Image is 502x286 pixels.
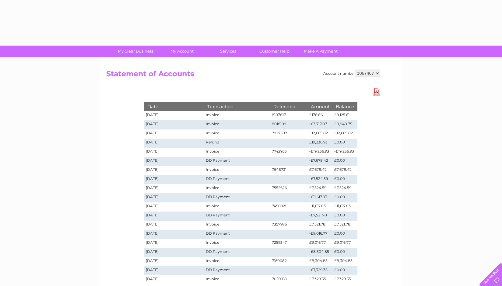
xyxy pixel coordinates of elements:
td: [DATE] [144,175,205,184]
td: £0.00 [333,157,357,166]
td: Invoice [204,129,270,139]
th: Balance [333,102,357,111]
td: [DATE] [144,221,205,230]
td: -£9,016.77 [308,230,333,239]
td: [DATE] [144,148,205,157]
td: £7,521.78 [308,221,333,230]
td: £19,236.93 [308,139,333,148]
th: Reference [270,102,308,111]
td: £9,125.61 [333,111,357,120]
td: Invoice [204,120,270,129]
td: DD Payment [204,175,270,184]
td: -£3,717.07 [308,120,333,129]
td: [DATE] [144,184,205,193]
td: -£7,678.42 [308,157,333,166]
td: £0.00 [333,266,357,275]
td: 7160082 [270,257,308,266]
td: £12,665.82 [308,129,333,139]
td: [DATE] [144,129,205,139]
td: £7,524.59 [333,184,357,193]
td: -£7,329.35 [308,266,333,275]
td: [DATE] [144,157,205,166]
td: £7,521.78 [333,221,357,230]
td: [DATE] [144,139,205,148]
td: Invoice [204,239,270,248]
td: [DATE] [144,275,205,284]
a: My Clear Business [111,46,161,57]
td: Invoice [204,257,270,266]
td: Invoice [204,111,270,120]
td: [DATE] [144,248,205,257]
td: Invoice [204,148,270,157]
a: Customer Help [249,46,300,57]
td: [DATE] [144,193,205,202]
td: [DATE] [144,202,205,212]
a: Download Pdf [373,87,380,96]
h2: Statement of Accounts [106,70,380,81]
td: £0.00 [333,212,357,221]
td: [DATE] [144,212,205,221]
td: -£7,524.59 [308,175,333,184]
td: [DATE] [144,239,205,248]
td: -£11,617.83 [308,193,333,202]
td: 7059818 [270,275,308,284]
td: 7357976 [270,221,308,230]
td: £12,665.82 [333,129,357,139]
a: Make A Payment [296,46,346,57]
td: £7,678.42 [333,166,357,175]
td: £0.00 [333,248,357,257]
td: £8,948.75 [333,120,357,129]
td: £0.00 [333,175,357,184]
td: -£19,236.93 [333,148,357,157]
a: My Account [157,46,207,57]
td: £11,617.83 [308,202,333,212]
td: 7927507 [270,129,308,139]
td: Invoice [204,275,270,284]
td: £11,617.83 [333,202,357,212]
td: £7,329.35 [308,275,333,284]
td: -£7,521.78 [308,212,333,221]
td: £8,304.85 [333,257,357,266]
td: -£19,236.93 [308,148,333,157]
td: Invoice [204,184,270,193]
td: [DATE] [144,230,205,239]
td: £0.00 [333,139,357,148]
td: 7552626 [270,184,308,193]
div: Account number [323,70,380,77]
td: 7259347 [270,239,308,248]
td: Refund [204,139,270,148]
td: £8,304.85 [308,257,333,266]
td: £0.00 [333,230,357,239]
td: £7,678.42 [308,166,333,175]
th: Transaction [204,102,270,111]
td: 7456021 [270,202,308,212]
td: £9,016.77 [308,239,333,248]
td: £7,329.35 [333,275,357,284]
a: Services [203,46,253,57]
td: [DATE] [144,266,205,275]
td: DD Payment [204,230,270,239]
td: DD Payment [204,157,270,166]
td: DD Payment [204,212,270,221]
td: 8107817 [270,111,308,120]
td: 7742953 [270,148,308,157]
td: [DATE] [144,120,205,129]
td: 8018109 [270,120,308,129]
td: £9,016.77 [333,239,357,248]
td: [DATE] [144,111,205,120]
td: [DATE] [144,257,205,266]
td: £0.00 [333,193,357,202]
td: £7,524.59 [308,184,333,193]
td: Invoice [204,202,270,212]
td: Invoice [204,166,270,175]
td: £176.86 [308,111,333,120]
td: DD Payment [204,248,270,257]
td: DD Payment [204,266,270,275]
td: -£8,304.85 [308,248,333,257]
th: Date [144,102,205,111]
th: Amount [308,102,333,111]
td: Invoice [204,221,270,230]
td: 7648731 [270,166,308,175]
td: DD Payment [204,193,270,202]
td: [DATE] [144,166,205,175]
